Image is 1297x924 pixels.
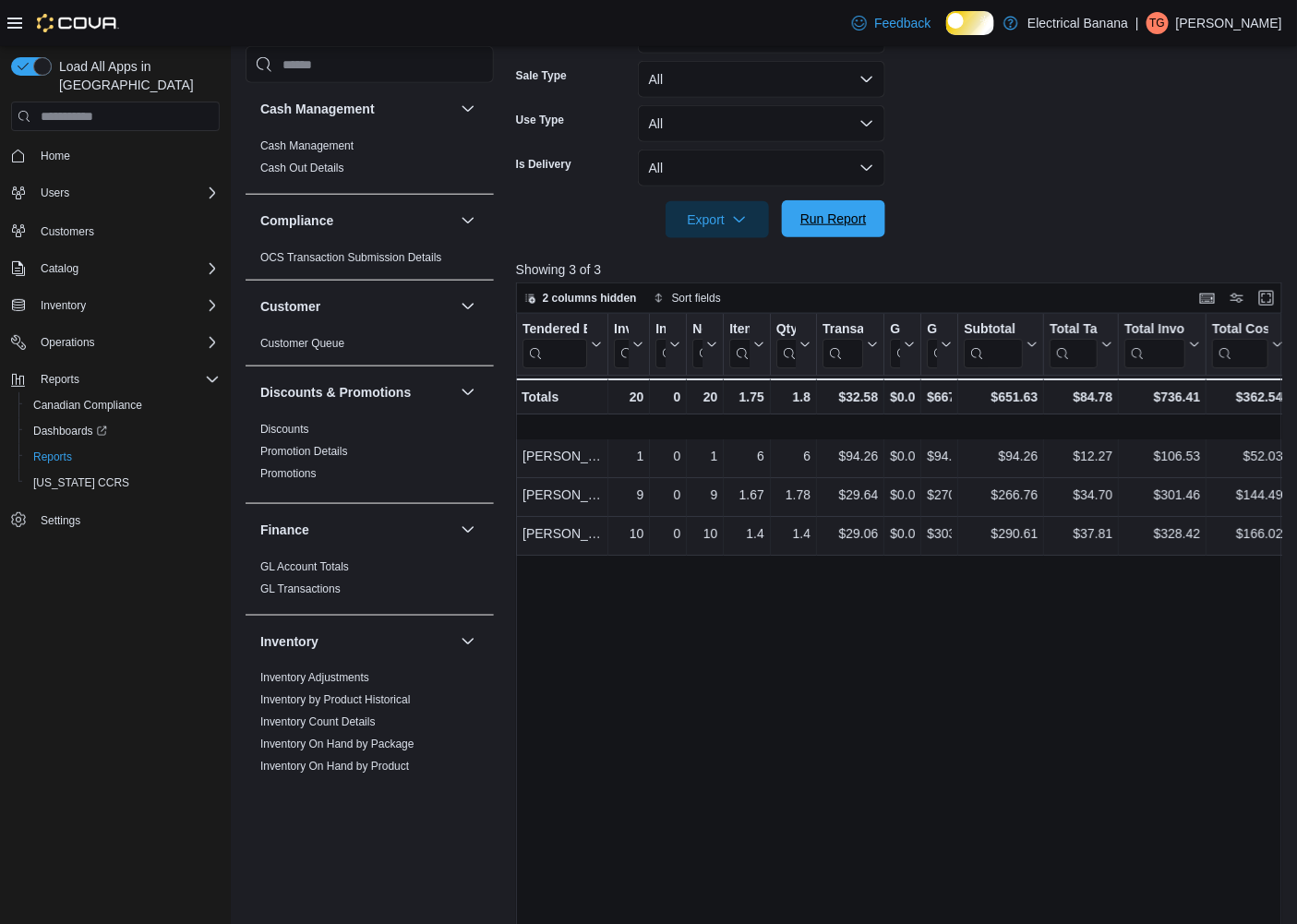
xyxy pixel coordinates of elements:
[260,139,354,152] a: Cash Management
[260,560,349,573] a: GL Account Totals
[26,420,220,442] span: Dashboards
[18,470,227,496] button: [US_STATE] CCRS
[672,291,721,306] span: Sort fields
[776,321,796,368] div: Qty Per Transaction
[1050,321,1098,339] div: Total Tax
[260,467,317,480] a: Promotions
[890,485,915,507] div: $0.00
[638,150,885,186] button: All
[823,446,878,468] div: $94.26
[260,738,414,751] a: Inventory On Hand by Package
[692,386,717,408] div: 20
[260,632,318,651] h3: Inventory
[260,337,344,350] a: Customer Queue
[33,368,220,390] span: Reports
[1050,485,1112,507] div: $34.70
[33,475,129,490] span: [US_STATE] CCRS
[260,162,344,174] a: Cash Out Details
[260,582,341,595] a: GL Transactions
[457,519,479,541] button: Finance
[260,582,341,596] span: GL Transactions
[964,321,1023,368] div: Subtotal
[33,509,220,532] span: Settings
[41,513,80,528] span: Settings
[666,201,769,238] button: Export
[1050,321,1112,368] button: Total Tax
[33,258,86,280] button: Catalog
[890,386,915,408] div: $0.00
[37,14,119,32] img: Cova
[1124,321,1185,368] div: Total Invoiced
[260,693,411,708] span: Inventory by Product Historical
[927,321,952,368] button: Gross Sales
[1196,287,1219,309] button: Keyboard shortcuts
[927,523,952,546] div: $303.11
[41,224,94,239] span: Customers
[823,485,878,507] div: $29.64
[845,5,938,42] a: Feedback
[890,321,915,368] button: Gift Cards
[1050,446,1112,468] div: $12.27
[18,444,227,470] button: Reports
[33,294,93,317] button: Inventory
[1124,446,1200,468] div: $106.53
[1124,321,1200,368] button: Total Invoiced
[655,446,680,468] div: 0
[41,298,86,313] span: Inventory
[26,394,150,416] a: Canadian Compliance
[1212,386,1282,408] div: $362.54
[1124,386,1200,408] div: $736.41
[1212,321,1267,339] div: Total Cost
[41,149,70,163] span: Home
[614,386,643,408] div: 20
[874,14,931,32] span: Feedback
[890,321,900,368] div: Gift Card Sales
[1255,287,1278,309] button: Enter fullscreen
[1124,321,1185,339] div: Total Invoiced
[4,142,227,169] button: Home
[655,321,666,368] div: Invoices Ref
[927,386,952,408] div: $667.45
[26,446,79,468] a: Reports
[260,138,354,153] span: Cash Management
[260,211,453,230] button: Compliance
[614,321,643,368] button: Invoices Sold
[692,523,717,546] div: 10
[33,144,220,167] span: Home
[18,392,227,418] button: Canadian Compliance
[522,321,587,339] div: Tendered Employee
[1147,12,1169,34] div: Ted Gzebb
[729,321,750,339] div: Items Per Transaction
[1050,321,1098,368] div: Total Tax
[1150,12,1166,34] span: TG
[41,261,78,276] span: Catalog
[26,446,220,468] span: Reports
[776,321,811,368] button: Qty Per Transaction
[4,330,227,355] button: Operations
[927,446,952,468] div: $94.26
[823,523,878,546] div: $29.06
[964,446,1038,468] div: $94.26
[260,100,453,118] button: Cash Management
[890,523,915,546] div: $0.00
[11,135,220,582] nav: Complex example
[927,321,937,339] div: Gross Sales
[964,321,1023,339] div: Subtotal
[522,386,602,408] div: Totals
[33,258,220,280] span: Catalog
[729,446,764,468] div: 6
[457,98,479,120] button: Cash Management
[890,446,915,468] div: $0.00
[33,219,220,242] span: Customers
[964,321,1038,368] button: Subtotal
[246,332,494,366] div: Customer
[964,485,1038,507] div: $266.76
[1212,321,1267,368] div: Total Cost
[4,217,227,244] button: Customers
[260,100,375,118] h3: Cash Management
[692,485,717,507] div: 9
[1027,12,1128,34] p: Electrical Banana
[1135,12,1139,34] p: |
[692,446,717,468] div: 1
[4,180,227,206] button: Users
